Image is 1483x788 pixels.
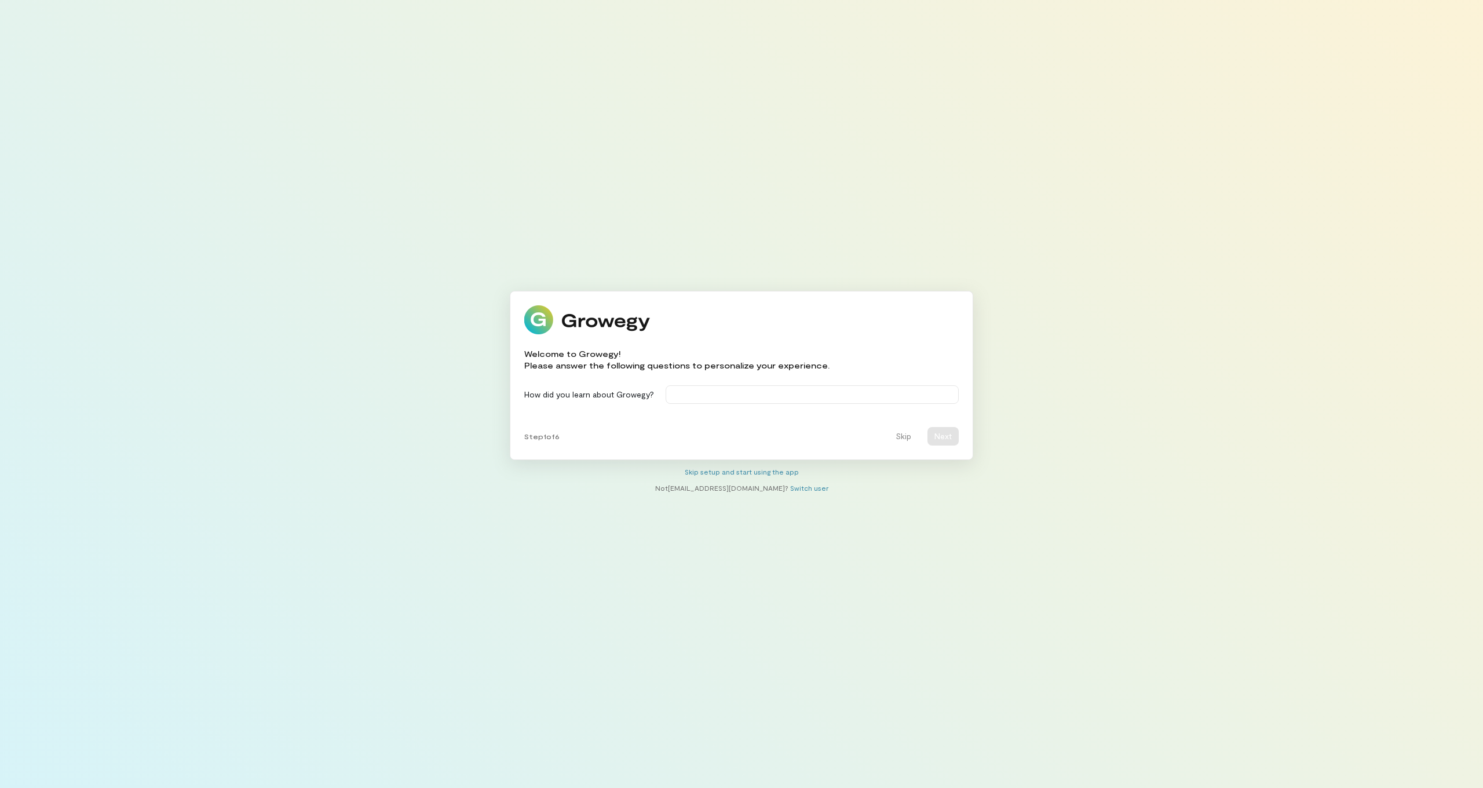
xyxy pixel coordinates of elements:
[524,389,654,400] label: How did you learn about Growegy?
[889,427,918,446] button: Skip
[790,484,828,492] a: Switch user
[524,432,560,441] span: Step 1 of 6
[685,468,799,476] a: Skip setup and start using the app
[927,427,959,446] button: Next
[655,484,788,492] span: Not [EMAIL_ADDRESS][DOMAIN_NAME] ?
[524,305,651,334] img: Growegy logo
[524,348,830,371] div: Welcome to Growegy! Please answer the following questions to personalize your experience.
